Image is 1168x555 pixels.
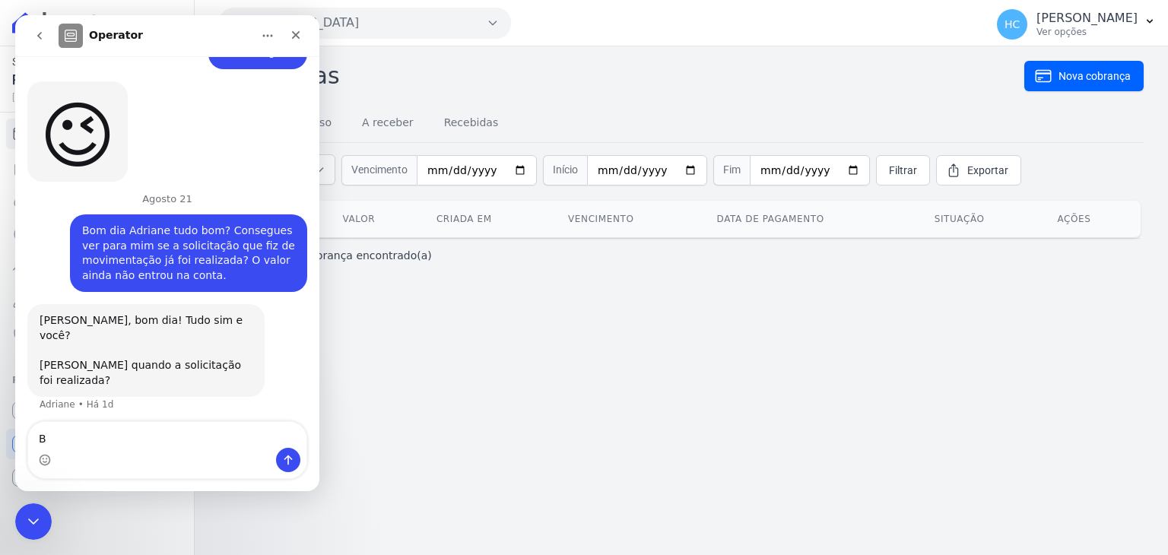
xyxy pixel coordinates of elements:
div: Adriane • Há 1d [24,385,98,394]
a: Nova transferência [6,186,188,216]
span: Vencimento [341,155,417,186]
div: Adriane diz… [12,289,292,409]
th: Valor [331,201,424,237]
div: Plataformas [12,371,182,389]
th: Criada em [424,201,556,237]
th: Vencimento [556,201,705,237]
a: Exportar [936,155,1021,186]
th: Ações [1045,201,1141,237]
span: [DATE] 15:33 [12,90,163,104]
span: Exportar [967,163,1008,178]
th: Situação [922,201,1046,237]
span: Nova cobrança [1058,68,1131,84]
p: Ver opções [1036,26,1138,38]
button: [GEOGRAPHIC_DATA] [219,8,511,38]
span: Fim [713,155,750,186]
p: Nenhum(a) cobrança encontrado(a) [240,248,432,263]
span: HC [1005,19,1020,30]
span: Filtrar [889,163,917,178]
a: Recebíveis [6,395,188,426]
a: Recebidas [441,104,502,144]
a: Filtrar [876,155,930,186]
a: Clientes [6,286,188,316]
a: Troca de Arquivos [6,252,188,283]
nav: Sidebar [12,119,182,493]
a: Cobranças [6,119,188,149]
a: Nova cobrança [1024,61,1144,91]
span: R$ 5.306,77 [12,70,163,90]
a: Conta Hent Novidade [6,429,188,459]
button: Enviar mensagem… [261,433,285,457]
iframe: Intercom live chat [15,503,52,540]
span: Início [543,155,587,186]
a: Negativação [6,319,188,350]
button: Seletor de emoji [24,439,36,451]
div: Agosto 21 [12,179,292,199]
h2: Cobranças [219,59,1024,93]
a: A receber [359,104,417,144]
span: Saldo atual [12,54,163,70]
p: [PERSON_NAME] [1036,11,1138,26]
div: Bom dia Adriane tudo bom? Consegues ver para mim se a solicitação que fiz de movimentação já foi ... [67,208,280,268]
textarea: Envie uma mensagem... [13,407,291,433]
a: Pagamentos [6,219,188,249]
a: Extrato [6,152,188,182]
button: HC [PERSON_NAME] Ver opções [985,3,1168,46]
div: [PERSON_NAME], bom dia! Tudo sim e você?[PERSON_NAME] quando a solicitação foi realizada?Adriane ... [12,289,249,382]
div: Bom dia Adriane tudo bom? Consegues ver para mim se a solicitação que fiz de movimentação já foi ... [55,199,292,277]
th: Data de pagamento [705,201,922,237]
div: Henrique diz… [12,199,292,289]
div: wink [24,84,100,157]
div: [PERSON_NAME], bom dia! Tudo sim e você? [PERSON_NAME] quando a solicitação foi realizada? [24,298,237,373]
iframe: Intercom live chat [15,15,319,491]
